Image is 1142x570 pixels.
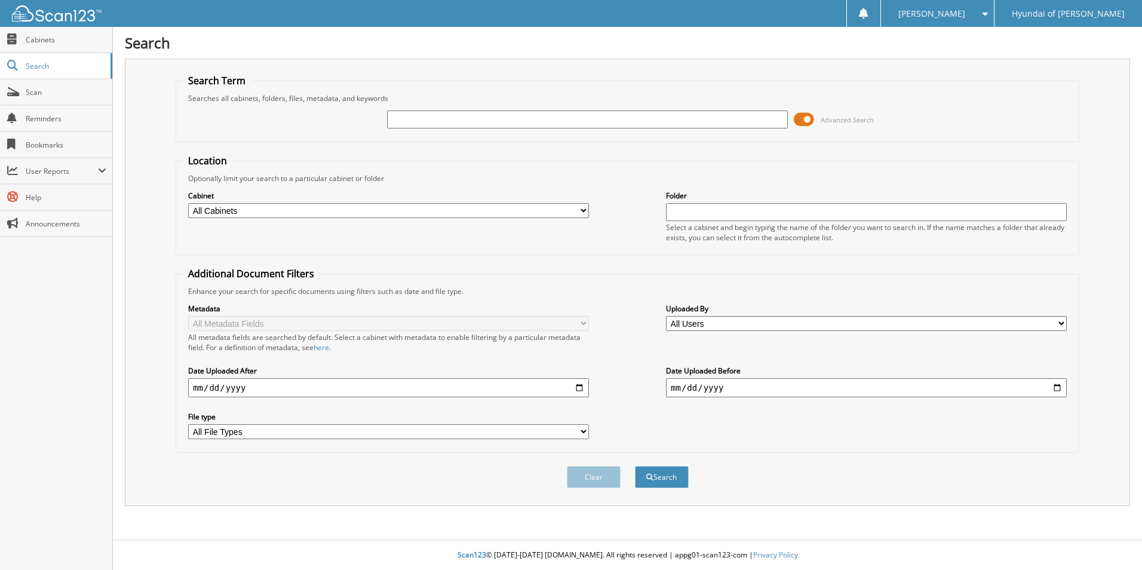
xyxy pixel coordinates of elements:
button: Search [635,466,689,488]
input: end [666,378,1067,397]
img: scan123-logo-white.svg [12,5,102,22]
legend: Location [182,154,233,167]
span: Scan [26,87,106,97]
span: User Reports [26,166,98,176]
div: Searches all cabinets, folders, files, metadata, and keywords [182,93,1073,103]
div: © [DATE]-[DATE] [DOMAIN_NAME]. All rights reserved | appg01-scan123-com | [113,541,1142,570]
div: Optionally limit your search to a particular cabinet or folder [182,173,1073,183]
div: Enhance your search for specific documents using filters such as date and file type. [182,286,1073,296]
legend: Additional Document Filters [182,267,320,280]
span: Announcements [26,219,106,229]
label: Date Uploaded Before [666,366,1067,376]
label: Folder [666,191,1067,201]
label: Date Uploaded After [188,366,589,376]
div: Select a cabinet and begin typing the name of the folder you want to search in. If the name match... [666,222,1067,243]
a: here [314,342,329,353]
h1: Search [125,33,1130,53]
div: All metadata fields are searched by default. Select a cabinet with metadata to enable filtering b... [188,332,589,353]
label: Cabinet [188,191,589,201]
span: Help [26,192,106,203]
input: start [188,378,589,397]
label: Metadata [188,304,589,314]
label: Uploaded By [666,304,1067,314]
legend: Search Term [182,74,251,87]
span: Advanced Search [821,115,874,124]
span: [PERSON_NAME] [898,10,965,17]
span: Hyundai of [PERSON_NAME] [1012,10,1125,17]
span: Cabinets [26,35,106,45]
a: Privacy Policy [753,550,798,560]
button: Clear [567,466,621,488]
span: Search [26,61,105,71]
label: File type [188,412,589,422]
span: Scan123 [458,550,486,560]
span: Reminders [26,114,106,124]
span: Bookmarks [26,140,106,150]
